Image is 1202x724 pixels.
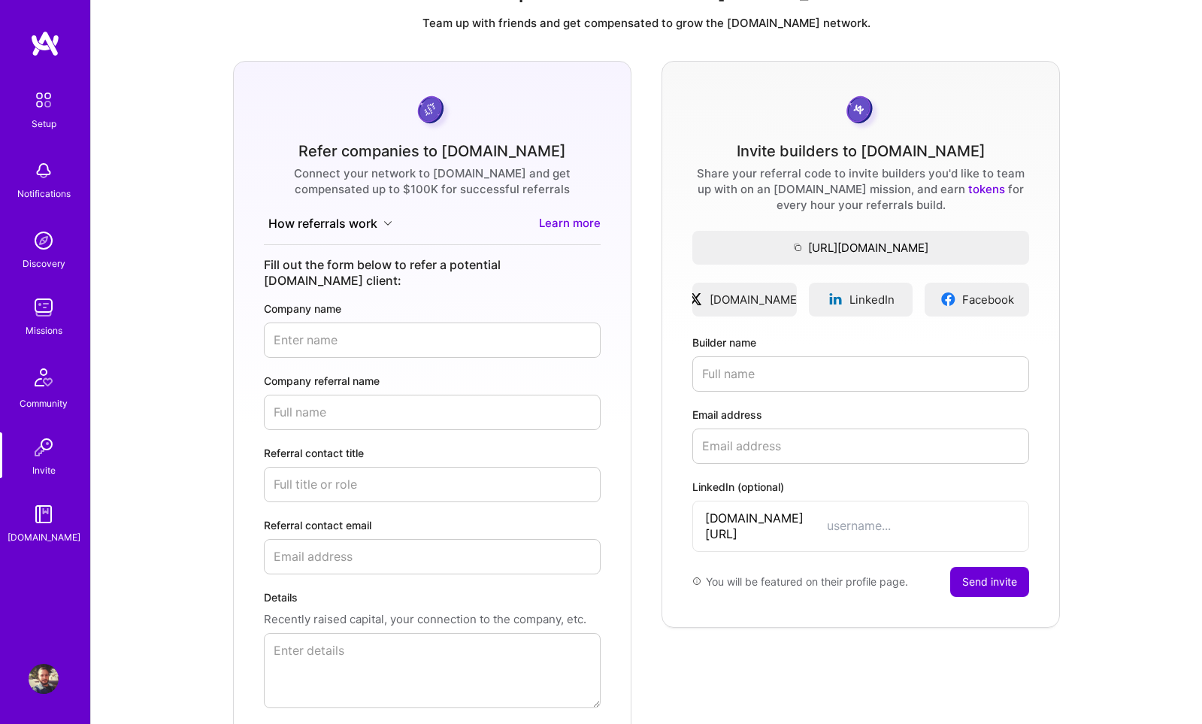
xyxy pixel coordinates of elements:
[950,567,1029,597] button: Send invite
[30,30,60,57] img: logo
[26,359,62,395] img: Community
[688,292,704,307] img: xLogo
[968,182,1005,196] a: tokens
[32,462,56,478] div: Invite
[705,510,827,542] span: [DOMAIN_NAME][URL]
[17,186,71,201] div: Notifications
[692,283,797,317] a: [DOMAIN_NAME]
[20,395,68,411] div: Community
[23,256,65,271] div: Discovery
[264,323,601,358] input: Enter name
[849,292,895,307] span: LinkedIn
[692,356,1029,392] input: Full name
[692,407,1029,423] label: Email address
[264,301,601,317] label: Company name
[841,92,881,132] img: grayCoin
[29,156,59,186] img: bell
[264,611,601,627] p: Recently raised capital, your connection to the company, etc.
[29,292,59,323] img: teamwork
[809,283,913,317] a: LinkedIn
[264,373,601,389] label: Company referral name
[539,215,601,232] a: Learn more
[264,395,601,430] input: Full name
[29,432,59,462] img: Invite
[29,226,59,256] img: discovery
[25,664,62,694] a: User Avatar
[940,292,956,307] img: facebookLogo
[26,323,62,338] div: Missions
[828,292,843,307] img: linkedinLogo
[710,292,801,307] span: [DOMAIN_NAME]
[692,479,1029,495] label: LinkedIn (optional)
[8,529,80,545] div: [DOMAIN_NAME]
[692,567,908,597] div: You will be featured on their profile page.
[28,84,59,116] img: setup
[827,518,1016,534] input: username...
[264,467,601,502] input: Full title or role
[264,165,601,197] div: Connect your network to [DOMAIN_NAME] and get compensated up to $100K for successful referrals
[737,144,986,159] div: Invite builders to [DOMAIN_NAME]
[264,517,601,533] label: Referral contact email
[692,240,1029,256] span: [URL][DOMAIN_NAME]
[692,429,1029,464] input: Email address
[29,499,59,529] img: guide book
[692,165,1029,213] div: Share your referral code to invite builders you'd like to team up with on an [DOMAIN_NAME] missio...
[413,92,452,132] img: purpleCoin
[264,445,601,461] label: Referral contact title
[962,292,1014,307] span: Facebook
[264,589,601,605] label: Details
[264,257,601,289] div: Fill out the form below to refer a potential [DOMAIN_NAME] client:
[32,116,56,132] div: Setup
[29,664,59,694] img: User Avatar
[264,215,397,232] button: How referrals work
[298,144,566,159] div: Refer companies to [DOMAIN_NAME]
[925,283,1029,317] a: Facebook
[692,231,1029,265] button: [URL][DOMAIN_NAME]
[692,335,1029,350] label: Builder name
[103,15,1190,31] p: Team up with friends and get compensated to grow the [DOMAIN_NAME] network.
[264,539,601,574] input: Email address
